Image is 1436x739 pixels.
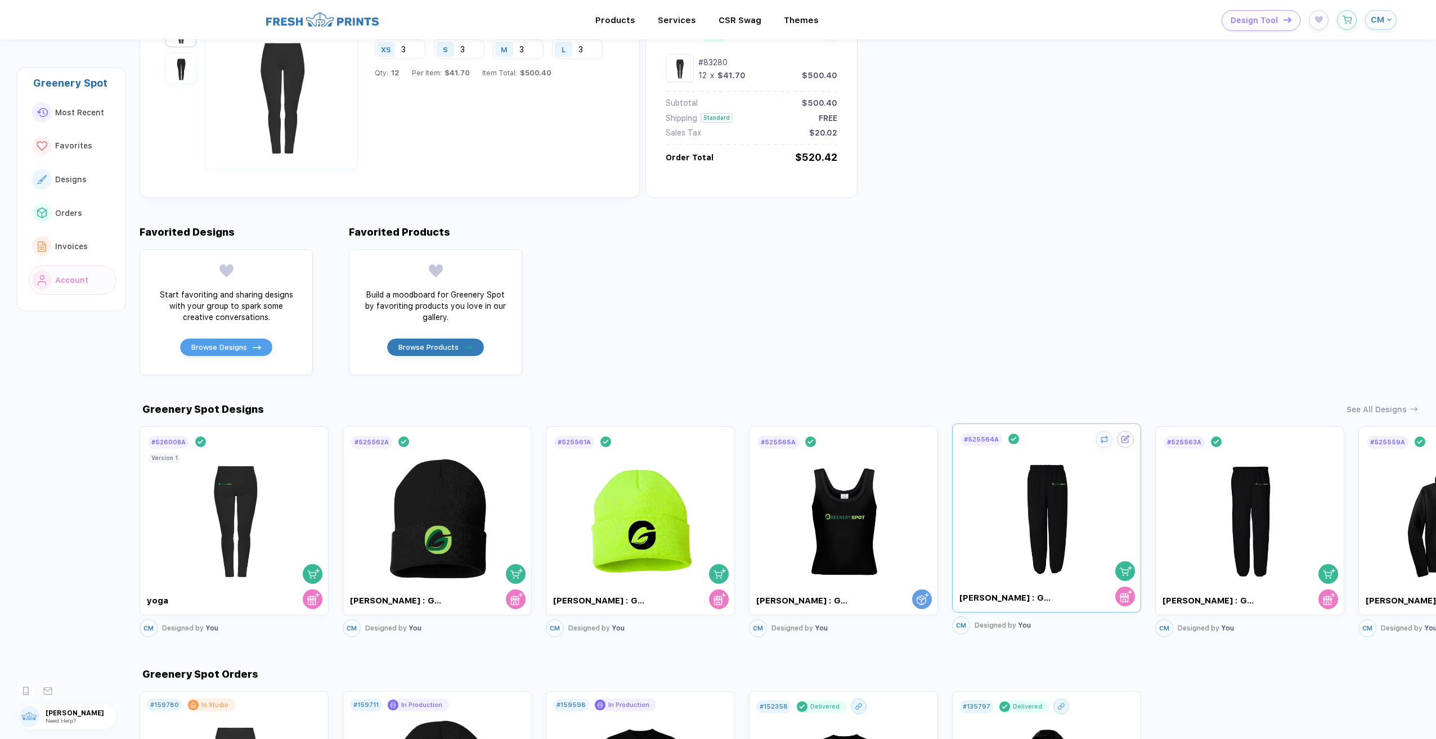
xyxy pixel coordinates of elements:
span: $41.70 [442,69,470,77]
img: 29c01cfd-7246-4688-8d28-c0df4e7da8a9_nt_front_1759033159259.jpg [1187,450,1313,582]
span: Designs [55,175,87,184]
button: CM [749,619,767,637]
div: $41.70 [717,71,746,80]
div: Order Total [666,153,713,162]
div: [PERSON_NAME] : Greenery Spot [1163,596,1256,606]
span: Designed by [1381,624,1422,632]
span: Invoices [55,242,88,251]
div: In Studio [201,701,228,709]
div: XS [381,45,391,53]
button: store cart [506,589,526,609]
button: shopping cart [303,564,322,584]
button: CM [1365,10,1397,30]
button: link to iconDesigns [29,165,116,194]
img: 6ef28b10-146e-422c-98ff-70e4eb249e9b_nt_front_1759150158490.jpg [208,27,354,159]
span: Designed by [365,624,407,632]
img: link to icon [37,175,47,183]
button: CM [1358,619,1376,637]
img: store cart [307,593,320,605]
span: Orders [55,209,82,218]
div: # 525562A [354,439,389,446]
img: 3fb19518-0042-40fc-ac4e-55eb5c977fc6_nt_front_1759034290061.jpg [984,447,1110,579]
button: shopping cart [709,564,729,584]
div: You [162,624,218,632]
span: Need Help? [46,717,76,724]
div: [PERSON_NAME] : Greenery Spot [959,593,1053,603]
button: store cart [1115,587,1135,606]
div: ThemesToggle dropdown menu [784,15,819,25]
div: # 525565A [761,439,796,446]
div: See All Designs [1347,405,1407,414]
div: $500.40 [802,71,837,80]
span: Designed by [1178,624,1219,632]
div: Qty: [375,69,400,77]
button: link to iconOrders [29,199,116,228]
button: store cart [303,589,322,609]
button: shopping cart [1115,561,1135,581]
img: link to icon [37,141,47,151]
button: CM [546,619,564,637]
img: 1759037388715tkuvw_nt_front.png [577,450,704,582]
div: S [443,45,448,53]
div: # 525559A [1370,439,1405,446]
div: Standard [701,113,733,123]
div: yoga [147,596,241,606]
img: 6ef28b10-146e-422c-98ff-70e4eb249e9b_nt_back_1759150158492.jpg [168,56,194,81]
span: $500.40 [517,69,551,77]
div: Greenery Spot Designs [140,403,264,415]
div: You [1178,624,1234,632]
span: CM [956,622,966,629]
img: shopping cart [307,567,320,580]
span: CM [143,625,154,632]
span: Designed by [975,621,1016,629]
div: Greenery Spot Orders [140,668,258,680]
div: CSR SwagToggle dropdown menu [719,15,761,25]
div: #525564Ashopping cartstore cart [PERSON_NAME] : Greenery SpotCMDesigned by You [952,423,1141,640]
button: store cart [709,589,729,609]
div: Favorited Designs [140,226,235,238]
img: link to icon [37,108,48,118]
div: Shipping [666,114,697,123]
button: Browse Designsicon [179,338,272,357]
button: Order with a Sales Rep [912,589,932,609]
div: Delivered [1013,702,1042,710]
img: link to icon [38,241,47,252]
div: # 152358 [760,702,788,710]
img: 6ef28b10-146e-422c-98ff-70e4eb249e9b_nt_front_1759150158490.jpg [668,57,691,79]
div: # 526008A [151,439,186,446]
span: Designed by [162,624,204,632]
img: Order with a Sales Rep [917,593,929,605]
button: shopping cart [1318,564,1338,584]
span: CM [1371,15,1384,25]
div: Start favoriting and sharing designs with your group to spark some creative conversations. [156,289,297,323]
div: You [365,624,421,632]
div: You [975,621,1031,629]
div: M [501,45,508,53]
span: Browse Products [398,343,459,352]
span: CM [347,625,357,632]
img: shopping cart [510,567,523,580]
img: icon [1284,17,1291,23]
button: link to iconMost Recent [29,98,116,127]
img: store cart [1323,593,1335,605]
div: You [568,624,625,632]
img: shopping cart [1120,565,1132,577]
div: # 525563A [1167,439,1201,446]
div: Delivered [810,702,840,710]
img: icon [253,345,261,350]
span: CM [1362,625,1372,632]
span: [PERSON_NAME] [46,709,116,717]
div: FREE [819,114,837,123]
div: [PERSON_NAME] : Greenery Spot [553,596,647,606]
span: Designed by [568,624,610,632]
div: [PERSON_NAME] : Greenery Spot [350,596,444,606]
div: #525565AOrder with a Sales Rep [PERSON_NAME] : Greenery SpotCMDesigned by You [749,423,938,640]
button: See All Designs [1347,405,1418,414]
img: 6ef28b10-146e-422c-98ff-70e4eb249e9b_nt_back_1759150158492.jpg [171,450,298,582]
div: $520.42 [795,151,837,163]
div: # 159598 [557,701,586,709]
button: Design Toolicon [1222,10,1300,31]
div: 12 [698,71,707,80]
div: Build a moodboard for Greenery Spot by favoriting products you love in our gallery. [365,289,506,323]
img: link to icon [38,275,47,285]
